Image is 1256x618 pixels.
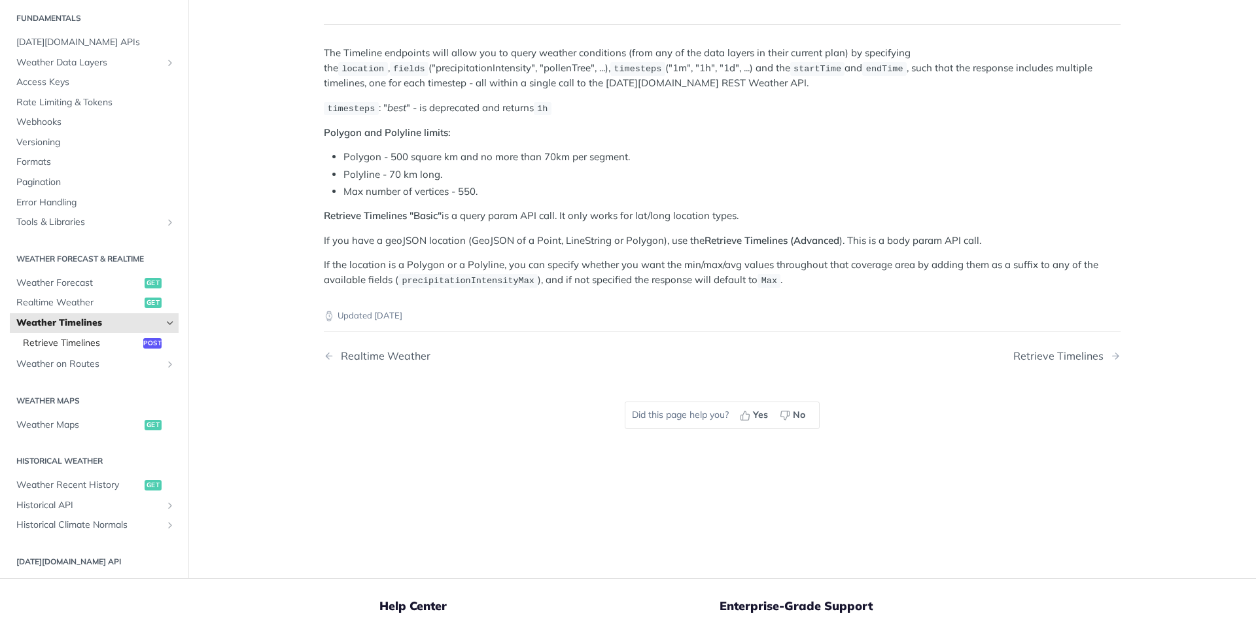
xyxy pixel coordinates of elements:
a: [DATE][DOMAIN_NAME] APIs [10,33,179,52]
span: Historical Climate Normals [16,519,162,532]
button: Show subpages for Tools & Libraries [165,217,175,228]
button: Yes [735,405,775,425]
span: Realtime Weather [16,296,141,309]
li: Polyline - 70 km long. [343,167,1121,182]
h2: Weather Forecast & realtime [10,253,179,265]
span: Weather on Routes [16,358,162,371]
strong: Retrieve Timelines (Advanced [705,234,839,247]
a: Weather Recent Historyget [10,475,179,495]
span: 1h [537,104,548,114]
p: If the location is a Polygon or a Polyline, you can specify whether you want the min/max/avg valu... [324,258,1121,288]
a: Access Keys [10,73,179,92]
span: endTime [866,64,903,74]
a: Weather Data LayersShow subpages for Weather Data Layers [10,53,179,73]
span: post [143,338,162,349]
button: Show subpages for Historical API [165,500,175,511]
span: Retrieve Timelines [23,337,140,350]
li: Polygon - 500 square km and no more than 70km per segment. [343,150,1121,165]
span: fields [393,64,425,74]
span: Weather Recent History [16,479,141,492]
span: Weather Maps [16,419,141,432]
h2: Historical Weather [10,455,179,467]
span: Historical API [16,499,162,512]
span: Webhooks [16,116,175,129]
span: Weather Data Layers [16,56,162,69]
p: The Timeline endpoints will allow you to query weather conditions (from any of the data layers in... [324,46,1121,90]
em: best [387,101,406,114]
span: precipitationIntensityMax [402,276,534,286]
span: [DATE][DOMAIN_NAME] APIs [16,36,175,49]
li: Max number of vertices - 550. [343,184,1121,199]
span: Error Handling [16,196,175,209]
button: Show subpages for Weather Data Layers [165,58,175,68]
h2: [DATE][DOMAIN_NAME] API [10,556,179,568]
span: get [145,278,162,288]
span: timesteps [327,104,375,114]
span: Access Keys [16,76,175,89]
a: Realtime Weatherget [10,293,179,313]
a: Historical Climate NormalsShow subpages for Historical Climate Normals [10,515,179,535]
span: Tools & Libraries [16,216,162,229]
a: Previous Page: Realtime Weather [324,350,665,362]
h5: Enterprise-Grade Support [720,598,1026,614]
span: startTime [794,64,841,74]
span: Weather Forecast [16,277,141,290]
h2: Fundamentals [10,12,179,24]
div: Retrieve Timelines [1013,350,1110,362]
a: Retrieve Timelinespost [16,334,179,353]
span: timesteps [614,64,661,74]
div: Did this page help you? [625,402,820,429]
nav: Pagination Controls [324,337,1121,375]
a: Rate Limiting & Tokens [10,93,179,112]
a: Versioning [10,133,179,152]
span: get [145,298,162,308]
button: Show subpages for Weather on Routes [165,359,175,369]
span: Max [761,276,777,286]
span: Rate Limiting & Tokens [16,96,175,109]
span: Pagination [16,176,175,189]
a: Tools & LibrariesShow subpages for Tools & Libraries [10,213,179,232]
span: Versioning [16,136,175,149]
span: Formats [16,156,175,169]
strong: Retrieve Timelines "Basic" [324,209,442,222]
a: Next Page: Retrieve Timelines [1013,350,1121,362]
span: get [145,420,162,430]
span: No [793,408,805,422]
span: get [145,480,162,490]
a: Historical APIShow subpages for Historical API [10,496,179,515]
a: Formats [10,152,179,172]
a: Error Handling [10,193,179,213]
a: Weather TimelinesHide subpages for Weather Timelines [10,313,179,333]
span: location [341,64,384,74]
span: Weather Timelines [16,317,162,330]
a: Pagination [10,173,179,192]
p: is a query param API call. It only works for lat/long location types. [324,209,1121,224]
p: Updated [DATE] [324,309,1121,322]
div: Realtime Weather [334,350,430,362]
strong: Polygon and Polyline limits: [324,126,451,139]
h5: Help Center [379,598,720,614]
button: Show subpages for Historical Climate Normals [165,520,175,530]
p: If you have a geoJSON location (GeoJSON of a Point, LineString or Polygon), use the ). This is a ... [324,233,1121,249]
a: Weather Mapsget [10,415,179,435]
button: No [775,405,812,425]
a: Webhooks [10,112,179,132]
a: Weather Forecastget [10,273,179,293]
a: Weather on RoutesShow subpages for Weather on Routes [10,354,179,374]
a: Locations APIShow subpages for Locations API [10,576,179,596]
p: : " " - is deprecated and returns [324,101,1121,116]
span: Yes [753,408,768,422]
h2: Weather Maps [10,395,179,407]
button: Hide subpages for Weather Timelines [165,318,175,328]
